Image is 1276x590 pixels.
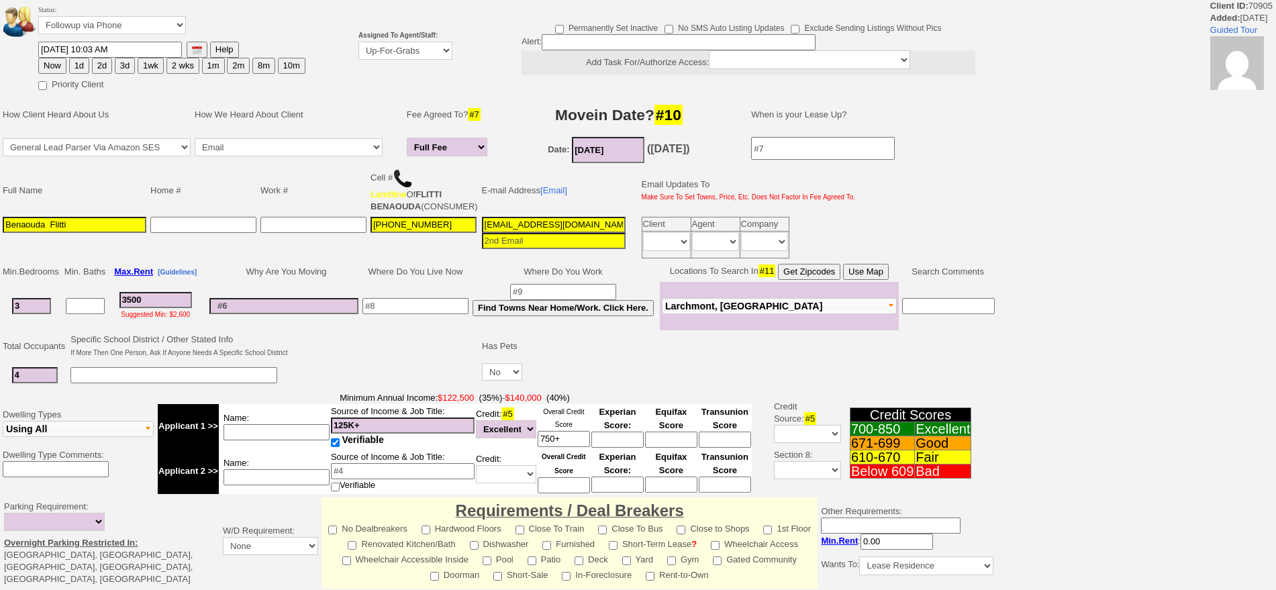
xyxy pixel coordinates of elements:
input: Ask Customer: Do You Know Your Equifax Credit Score [645,477,697,493]
td: Where Do You Live Now [360,262,471,282]
input: Rent-to-Own [646,572,654,581]
input: 2nd Email [482,233,626,249]
label: Hardwood Floors [422,520,501,535]
td: Source of Income & Job Title: [330,404,475,448]
label: Dishwasher [470,535,529,550]
input: Close to Shops [677,526,685,534]
button: Now [38,58,66,74]
td: When is your Lease Up? [738,95,997,135]
input: Ask Customer: Do You Know Your Overall Credit Score [538,477,590,493]
input: #4 [331,417,475,434]
label: Gated Community [713,550,797,566]
input: #7 [751,137,895,160]
input: Dishwasher [470,541,479,550]
input: Short-Term Lease? [609,541,618,550]
font: Equifax Score [655,407,687,430]
font: Overall Credit Score [543,408,584,428]
nobr: : [821,536,933,546]
td: Parking Requirement: [GEOGRAPHIC_DATA], [GEOGRAPHIC_DATA], [GEOGRAPHIC_DATA], [GEOGRAPHIC_DATA], ... [1,497,219,589]
button: 1m [202,58,225,74]
font: Requirements / Deal Breakers [456,501,684,520]
div: Alert: [522,34,975,75]
td: Source of Income & Job Title: Verifiable [330,448,475,494]
a: [Guidelines] [158,266,197,277]
span: Rent [134,266,153,277]
label: Close To Bus [598,520,662,535]
button: Using All [3,421,154,437]
input: In-Foreclosure [562,572,571,581]
button: 2 wks [166,58,199,74]
input: Ask Customer: Do You Know Your Experian Credit Score [591,477,644,493]
input: Priority Client [38,81,47,90]
td: Search Comments [899,262,997,282]
td: How Client Heard About Us [1,95,193,135]
label: Gym [667,550,699,566]
label: 1st Floor [763,520,811,535]
span: Bedrooms [19,266,59,277]
td: 610-670 [850,450,914,464]
td: Min. [1,262,62,282]
td: Client [642,217,691,232]
td: Other Requirements: [818,497,997,589]
font: Equifax Score [655,452,687,475]
img: people.png [3,7,44,37]
input: Doorman [430,572,439,581]
input: No SMS Auto Listing Updates [665,25,673,34]
nobr: Wants To: [821,559,993,569]
td: Agent [691,217,740,232]
td: Why Are You Moving [207,262,360,282]
td: Specific School District / Other Stated Info [68,332,289,361]
input: No Dealbreakers [328,526,337,534]
label: Patio [528,550,561,566]
img: call.png [393,168,413,189]
b: Assigned To Agent/Staff: [358,32,438,39]
button: Larchmont, [GEOGRAPHIC_DATA] [662,298,897,314]
b: Max. [114,266,153,277]
span: #10 [654,105,683,125]
td: 671-699 [850,436,914,450]
font: Experian Score: [599,452,636,475]
b: Date: [548,144,570,154]
u: Overnight Parking Restricted In: [4,538,138,548]
button: Help [210,42,239,58]
input: Exclude Sending Listings Without Pics [791,25,799,34]
font: $122,500 [438,393,474,403]
input: Ask Customer: Do You Know Your Equifax Credit Score [645,432,697,448]
label: Wheelchair Accessible Inside [342,550,469,566]
button: 10m [278,58,305,74]
td: Work # [258,166,369,215]
span: Using All [6,424,47,434]
font: (40%) [546,393,570,403]
label: Yard [622,550,654,566]
button: 8m [252,58,275,74]
label: No SMS Auto Listing Updates [665,19,784,34]
label: Short-Sale [493,566,548,581]
a: [Email] [540,185,567,195]
b: Verizon [371,189,406,199]
label: Close to Shops [677,520,749,535]
input: Ask Customer: Do You Know Your Transunion Credit Score [699,432,751,448]
button: 1wk [138,58,164,74]
td: Where Do You Work [471,262,656,282]
td: W/D Requirement: [219,497,322,589]
label: Priority Client [38,75,103,91]
input: Ask Customer: Do You Know Your Transunion Credit Score [699,477,751,493]
input: Yard [622,556,631,565]
font: Status: [38,6,186,31]
input: Short-Sale [493,572,502,581]
input: Close To Bus [598,526,607,534]
input: Wheelchair Accessible Inside [342,556,351,565]
td: Credit Scores [850,408,971,422]
label: In-Foreclosure [562,566,632,581]
input: 1st Email - Question #0 [482,217,626,233]
td: E-mail Address [480,166,628,215]
input: Gated Community [713,556,722,565]
td: Min. Baths [62,262,107,282]
td: Credit: [475,448,537,494]
input: #2 [12,367,58,383]
input: #3 [119,292,192,308]
font: Transunion Score [701,407,748,430]
input: Pool [483,556,491,565]
td: Name: [219,404,330,448]
td: Fee Agreed To? [405,95,493,135]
